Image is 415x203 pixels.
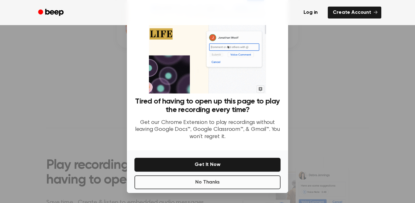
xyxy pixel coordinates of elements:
button: No Thanks [134,175,281,189]
h3: Tired of having to open up this page to play the recording every time? [134,97,281,114]
a: Log in [297,5,324,20]
a: Beep [34,7,69,19]
p: Get our Chrome Extension to play recordings without leaving Google Docs™, Google Classroom™, & Gm... [134,119,281,141]
button: Get It Now [134,158,281,172]
a: Create Account [328,7,381,19]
